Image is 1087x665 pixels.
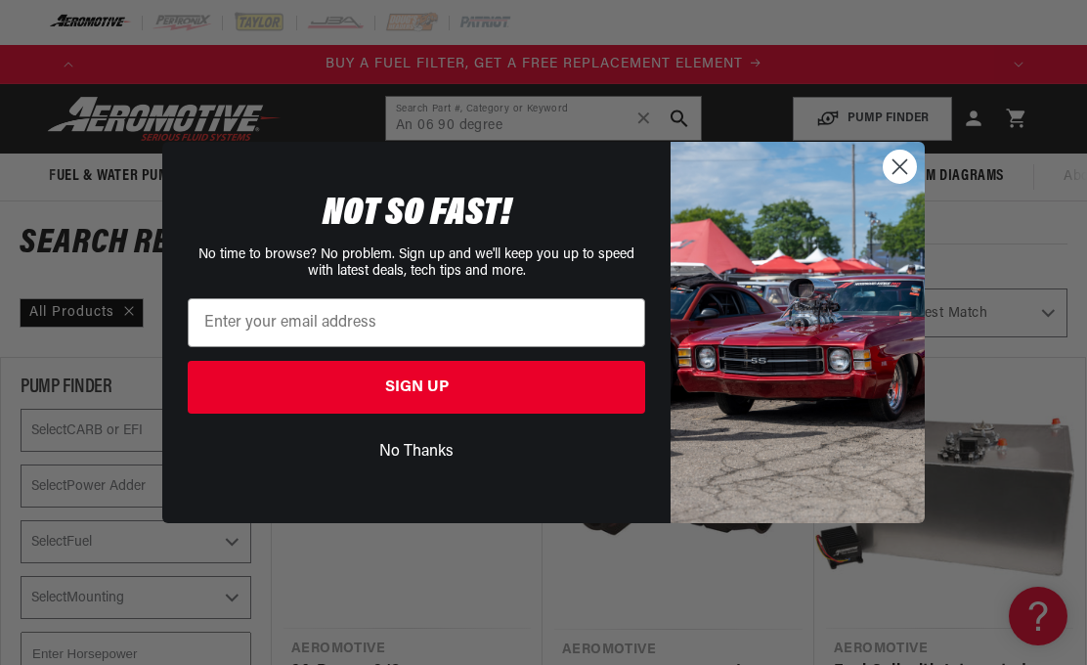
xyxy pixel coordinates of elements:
input: Enter your email address [188,298,645,347]
img: 85cdd541-2605-488b-b08c-a5ee7b438a35.jpeg [671,142,925,523]
span: NOT SO FAST! [323,195,511,234]
span: No time to browse? No problem. Sign up and we'll keep you up to speed with latest deals, tech tip... [198,247,634,279]
button: Close dialog [883,150,917,184]
button: SIGN UP [188,361,645,414]
button: No Thanks [188,433,645,470]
